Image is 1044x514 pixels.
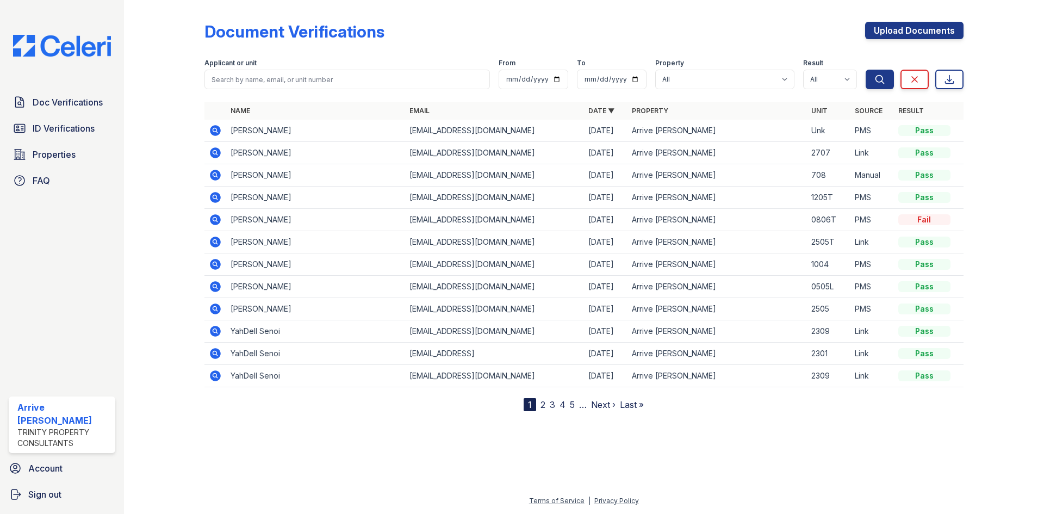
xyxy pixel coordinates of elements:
a: 5 [570,399,575,410]
td: YahDell Senoi [226,343,405,365]
td: Link [850,365,894,387]
a: Name [231,107,250,115]
td: 2505 [807,298,850,320]
span: … [579,398,587,411]
a: ID Verifications [9,117,115,139]
td: [DATE] [584,365,627,387]
td: [EMAIL_ADDRESS][DOMAIN_NAME] [405,320,584,343]
span: Account [28,462,63,475]
a: FAQ [9,170,115,191]
td: PMS [850,276,894,298]
a: 2 [540,399,545,410]
td: [EMAIL_ADDRESS][DOMAIN_NAME] [405,187,584,209]
label: Property [655,59,684,67]
td: [PERSON_NAME] [226,142,405,164]
a: Date ▼ [588,107,614,115]
td: PMS [850,253,894,276]
td: [PERSON_NAME] [226,209,405,231]
td: Link [850,343,894,365]
div: | [588,497,591,505]
div: Pass [898,170,950,181]
div: Fail [898,214,950,225]
a: Last » [620,399,644,410]
a: Result [898,107,924,115]
td: 0806T [807,209,850,231]
td: [DATE] [584,320,627,343]
td: [PERSON_NAME] [226,164,405,187]
td: Arrive [PERSON_NAME] [627,209,806,231]
td: [EMAIL_ADDRESS][DOMAIN_NAME] [405,276,584,298]
td: [EMAIL_ADDRESS][DOMAIN_NAME] [405,142,584,164]
label: To [577,59,586,67]
a: Sign out [4,484,120,505]
a: Privacy Policy [594,497,639,505]
td: [DATE] [584,298,627,320]
a: Next › [591,399,616,410]
td: Arrive [PERSON_NAME] [627,187,806,209]
a: 4 [560,399,565,410]
label: Result [803,59,823,67]
td: Arrive [PERSON_NAME] [627,164,806,187]
span: FAQ [33,174,50,187]
td: Arrive [PERSON_NAME] [627,120,806,142]
td: [EMAIL_ADDRESS][DOMAIN_NAME] [405,120,584,142]
div: Pass [898,326,950,337]
td: Unk [807,120,850,142]
td: [PERSON_NAME] [226,298,405,320]
td: Arrive [PERSON_NAME] [627,231,806,253]
span: ID Verifications [33,122,95,135]
div: Pass [898,281,950,292]
td: [DATE] [584,253,627,276]
td: YahDell Senoi [226,365,405,387]
td: [PERSON_NAME] [226,187,405,209]
a: Account [4,457,120,479]
a: Email [409,107,430,115]
a: Properties [9,144,115,165]
td: Link [850,231,894,253]
div: Pass [898,370,950,381]
td: [EMAIL_ADDRESS][DOMAIN_NAME] [405,164,584,187]
td: YahDell Senoi [226,320,405,343]
td: PMS [850,120,894,142]
a: Doc Verifications [9,91,115,113]
div: Pass [898,192,950,203]
td: [EMAIL_ADDRESS][DOMAIN_NAME] [405,298,584,320]
td: [DATE] [584,164,627,187]
div: 1 [524,398,536,411]
td: Link [850,320,894,343]
td: [PERSON_NAME] [226,231,405,253]
td: Arrive [PERSON_NAME] [627,276,806,298]
td: 2505T [807,231,850,253]
td: [DATE] [584,276,627,298]
td: [PERSON_NAME] [226,253,405,276]
label: From [499,59,515,67]
td: [PERSON_NAME] [226,276,405,298]
a: Unit [811,107,828,115]
td: [EMAIL_ADDRESS] [405,343,584,365]
td: [DATE] [584,231,627,253]
a: Property [632,107,668,115]
a: Terms of Service [529,497,585,505]
td: 1205T [807,187,850,209]
div: Pass [898,348,950,359]
td: 0505L [807,276,850,298]
td: [DATE] [584,120,627,142]
div: Pass [898,237,950,247]
span: Properties [33,148,76,161]
div: Pass [898,125,950,136]
div: Pass [898,304,950,314]
div: Pass [898,147,950,158]
td: [DATE] [584,343,627,365]
div: Document Verifications [204,22,384,41]
td: [DATE] [584,142,627,164]
td: 1004 [807,253,850,276]
td: Arrive [PERSON_NAME] [627,142,806,164]
td: PMS [850,298,894,320]
td: Arrive [PERSON_NAME] [627,320,806,343]
td: 2301 [807,343,850,365]
td: [EMAIL_ADDRESS][DOMAIN_NAME] [405,253,584,276]
span: Sign out [28,488,61,501]
td: [PERSON_NAME] [226,120,405,142]
img: CE_Logo_Blue-a8612792a0a2168367f1c8372b55b34899dd931a85d93a1a3d3e32e68fde9ad4.png [4,35,120,57]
